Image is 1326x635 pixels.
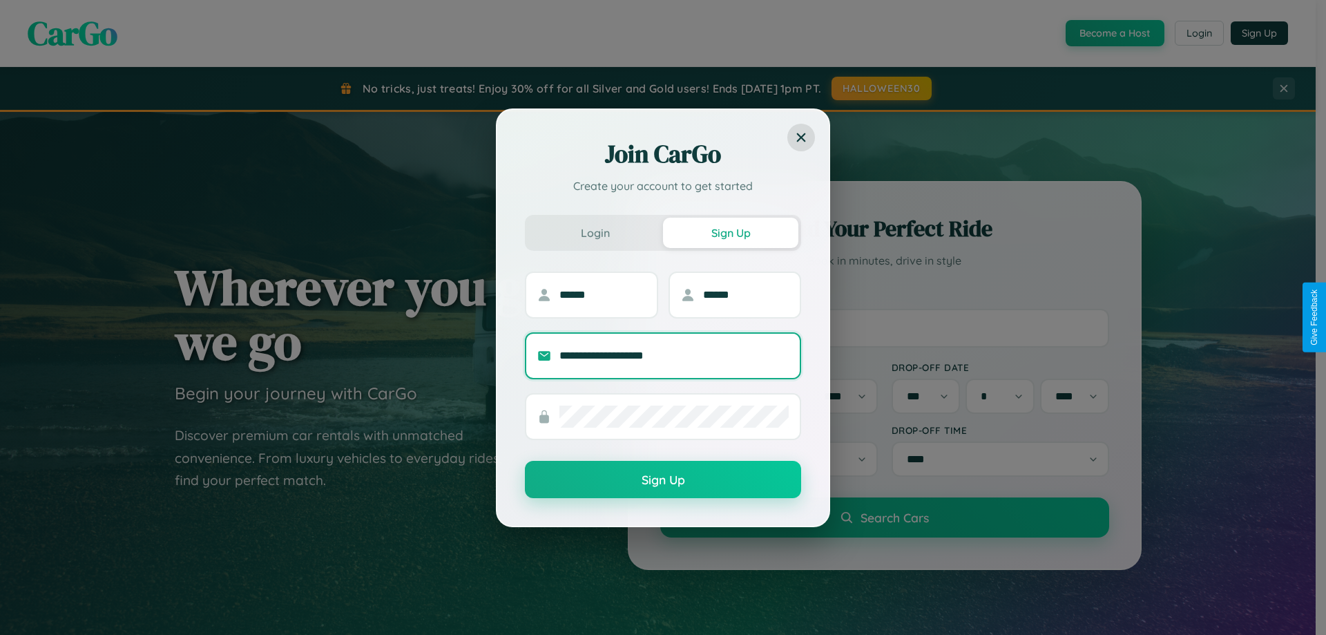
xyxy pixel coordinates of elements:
[525,138,801,171] h2: Join CarGo
[528,218,663,248] button: Login
[525,461,801,498] button: Sign Up
[525,178,801,194] p: Create your account to get started
[1309,290,1319,345] div: Give Feedback
[663,218,798,248] button: Sign Up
